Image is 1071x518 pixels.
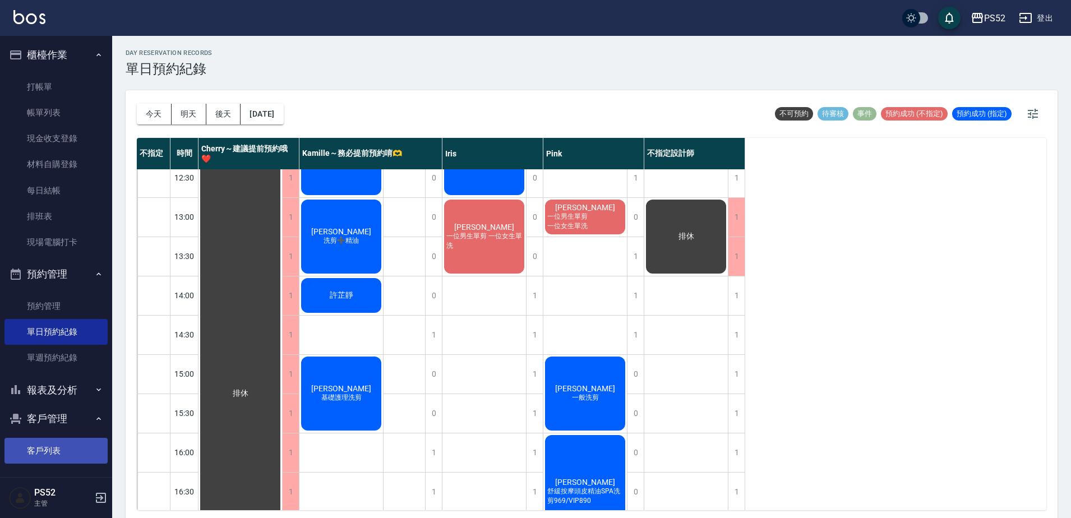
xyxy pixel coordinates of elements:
a: 材料自購登錄 [4,151,108,177]
span: [PERSON_NAME] [553,478,617,487]
div: Iris [442,138,543,169]
span: 預約成功 (指定) [952,109,1012,119]
p: 主管 [34,498,91,508]
span: 舒緩按摩頭皮精油SPA洗剪969/VIP890 [545,487,625,506]
img: Person [9,487,31,509]
div: 1 [526,433,543,472]
div: 1 [282,473,299,511]
div: 1 [425,473,442,511]
div: 0 [627,198,644,237]
div: 1 [282,237,299,276]
button: 報表及分析 [4,376,108,405]
a: 預約管理 [4,293,108,319]
div: 16:30 [170,472,198,511]
span: 一位男生單剪 一位女生單洗 [545,212,625,231]
div: Kamille～務必提前預約唷🫶 [299,138,442,169]
a: 帳單列表 [4,100,108,126]
span: 排休 [230,388,251,399]
a: 單日預約紀錄 [4,319,108,345]
button: 明天 [172,104,206,124]
h3: 單日預約紀錄 [126,61,213,77]
div: 16:00 [170,433,198,472]
button: 櫃檯作業 [4,40,108,70]
div: 1 [627,237,644,276]
div: 1 [627,159,644,197]
span: 洗剪➕精油 [321,236,361,246]
div: 0 [627,355,644,394]
div: 0 [425,159,442,197]
a: 排班表 [4,203,108,229]
a: 現金收支登錄 [4,126,108,151]
div: 1 [526,394,543,433]
span: [PERSON_NAME] [553,203,617,212]
div: 1 [728,237,745,276]
div: 1 [282,198,299,237]
a: 每日結帳 [4,178,108,203]
div: 1 [627,316,644,354]
span: [PERSON_NAME] [553,384,617,393]
div: 1 [526,276,543,315]
span: 排休 [676,232,696,242]
span: 不可預約 [775,109,813,119]
div: 1 [728,433,745,472]
div: 0 [526,237,543,276]
div: 12:30 [170,158,198,197]
div: 15:00 [170,354,198,394]
span: 一位男生單剪 一位女生單洗 [444,232,524,251]
div: 0 [627,433,644,472]
span: 許芷靜 [327,290,356,300]
button: [DATE] [241,104,283,124]
button: 客戶管理 [4,404,108,433]
div: 1 [728,355,745,394]
div: 14:30 [170,315,198,354]
span: 基礎護理洗剪 [319,393,364,403]
div: 0 [526,159,543,197]
div: 1 [728,159,745,197]
div: 0 [627,394,644,433]
div: 0 [627,473,644,511]
button: save [938,7,961,29]
div: 0 [425,198,442,237]
button: 預約管理 [4,260,108,289]
div: 0 [425,355,442,394]
div: 1 [526,473,543,511]
div: Cherry～建議提前預約哦❤️ [198,138,299,169]
div: 1 [425,433,442,472]
div: 14:00 [170,276,198,315]
span: [PERSON_NAME] [309,384,373,393]
div: 1 [282,394,299,433]
div: 13:30 [170,237,198,276]
button: 行銷工具 [4,468,108,497]
div: 1 [282,433,299,472]
div: Pink [543,138,644,169]
div: 1 [728,198,745,237]
div: 1 [282,276,299,315]
button: 後天 [206,104,241,124]
a: 打帳單 [4,74,108,100]
span: 事件 [853,109,876,119]
div: 不指定設計師 [644,138,745,169]
div: 時間 [170,138,198,169]
button: 今天 [137,104,172,124]
h5: PS52 [34,487,91,498]
a: 客戶列表 [4,438,108,464]
span: 一般洗剪 [570,393,601,403]
div: 0 [425,237,442,276]
div: 1 [282,316,299,354]
div: 1 [728,394,745,433]
div: 1 [282,355,299,394]
div: 1 [728,473,745,511]
div: 13:00 [170,197,198,237]
a: 現場電腦打卡 [4,229,108,255]
h2: day Reservation records [126,49,213,57]
div: 1 [282,159,299,197]
div: 1 [425,316,442,354]
button: 登出 [1014,8,1058,29]
div: 1 [526,316,543,354]
span: 預約成功 (不指定) [881,109,948,119]
span: [PERSON_NAME] [309,227,373,236]
button: PS52 [966,7,1010,30]
div: 不指定 [137,138,170,169]
div: PS52 [984,11,1005,25]
div: 0 [425,394,442,433]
